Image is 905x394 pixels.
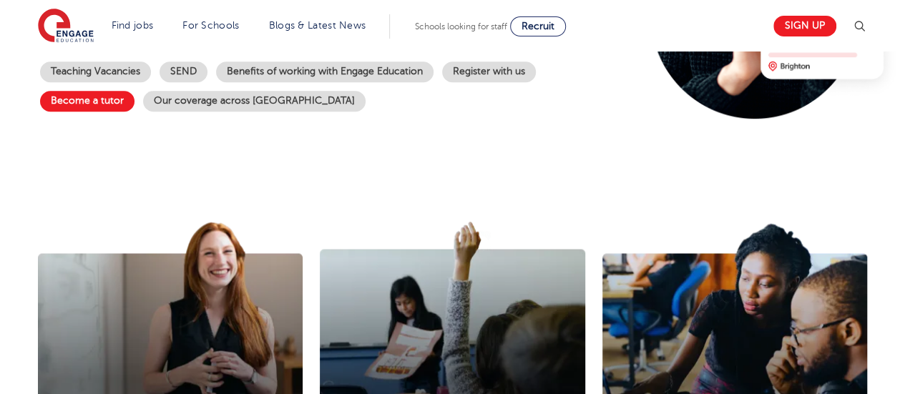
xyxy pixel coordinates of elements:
[442,61,536,82] a: Register with us
[38,9,94,44] img: Engage Education
[40,91,134,112] a: Become a tutor
[160,61,207,82] a: SEND
[112,20,154,31] a: Find jobs
[415,21,507,31] span: Schools looking for staff
[773,16,836,36] a: Sign up
[143,91,366,112] a: Our coverage across [GEOGRAPHIC_DATA]
[216,61,434,82] a: Benefits of working with Engage Education
[522,21,554,31] span: Recruit
[510,16,566,36] a: Recruit
[269,20,366,31] a: Blogs & Latest News
[40,61,151,82] a: Teaching Vacancies
[182,20,239,31] a: For Schools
